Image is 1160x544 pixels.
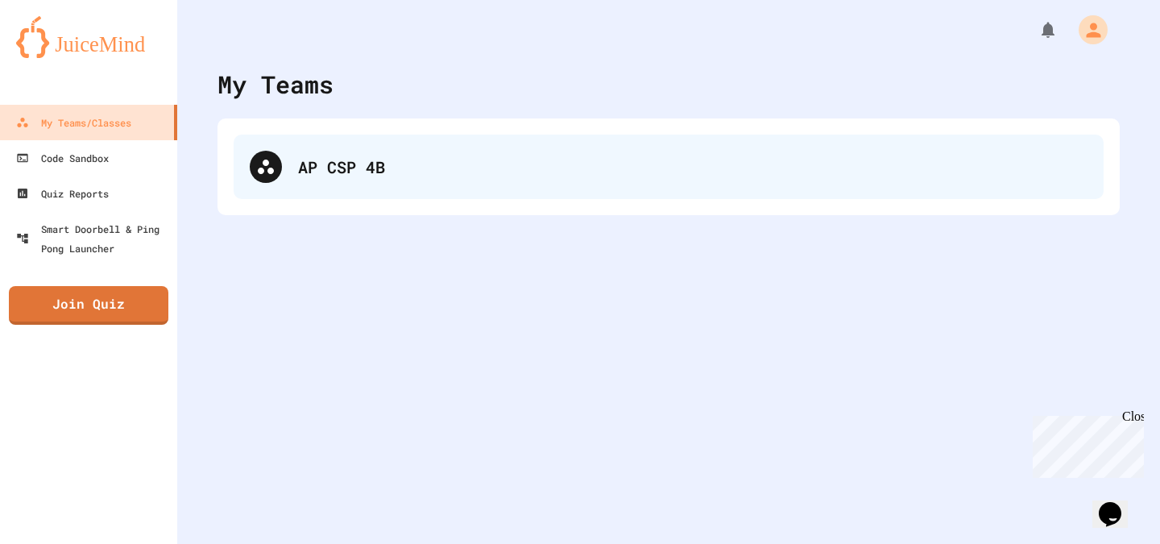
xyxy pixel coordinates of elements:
div: Chat with us now!Close [6,6,111,102]
a: Join Quiz [9,286,168,325]
div: AP CSP 4B [234,135,1104,199]
div: Quiz Reports [16,184,109,203]
div: Smart Doorbell & Ping Pong Launcher [16,219,171,258]
div: Code Sandbox [16,148,109,168]
img: logo-orange.svg [16,16,161,58]
div: My Teams/Classes [16,113,131,132]
div: My Teams [217,66,333,102]
div: My Account [1062,11,1112,48]
div: My Notifications [1009,16,1062,44]
div: AP CSP 4B [298,155,1087,179]
iframe: chat widget [1092,480,1144,528]
iframe: chat widget [1026,409,1144,478]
